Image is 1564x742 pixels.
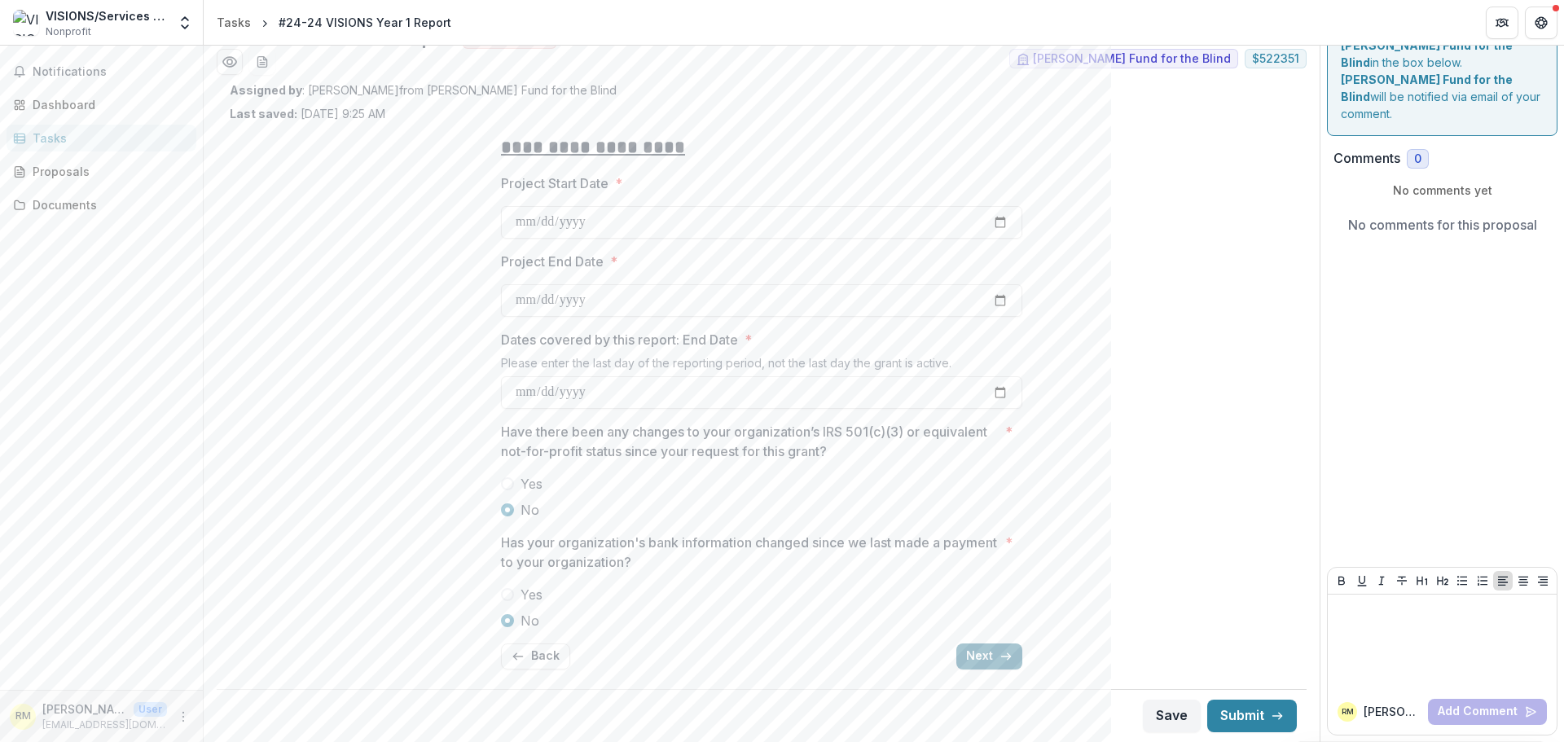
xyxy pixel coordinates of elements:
span: No [521,500,539,520]
p: : [PERSON_NAME] from [PERSON_NAME] Fund for the Blind [230,81,1294,99]
button: Preview 47d3f400-a1b9-4197-94c1-09d4629937a6.pdf [217,49,243,75]
button: Partners [1486,7,1518,39]
a: Tasks [7,125,196,151]
div: Tasks [33,130,183,147]
a: Documents [7,191,196,218]
nav: breadcrumb [210,11,458,34]
button: Submit [1207,700,1297,732]
button: Align Left [1493,571,1513,591]
p: [PERSON_NAME] [1364,703,1421,720]
span: 0 [1414,152,1421,166]
span: Yes [521,585,543,604]
strong: Last saved: [230,107,297,121]
span: [PERSON_NAME] Fund for the Blind [1033,52,1231,66]
button: Ordered List [1473,571,1492,591]
a: Dashboard [7,91,196,118]
strong: Assigned by [230,83,302,97]
a: Tasks [210,11,257,34]
button: Underline [1352,571,1372,591]
button: Next [956,643,1022,670]
h2: Comments [1333,151,1400,166]
div: Dashboard [33,96,183,113]
button: More [174,707,193,727]
span: No [521,611,539,630]
div: #24-24 VISIONS Year 1 Report [279,14,451,31]
div: VISIONS/Services for the Blind and Visually Impaired [46,7,167,24]
span: Yes [521,474,543,494]
button: Heading 1 [1412,571,1432,591]
div: Please enter the last day of the reporting period, not the last day the grant is active. [501,356,1022,376]
a: Proposals [7,158,196,185]
button: Heading 2 [1433,571,1452,591]
p: User [134,702,167,717]
strong: [PERSON_NAME] Fund for the Blind [1341,72,1513,103]
button: Bold [1332,571,1351,591]
p: No comments yet [1333,182,1551,199]
p: Project Start Date [501,173,608,193]
p: [DATE] 9:25 AM [230,105,385,122]
div: Tasks [217,14,251,31]
button: download-word-button [249,49,275,75]
button: Get Help [1525,7,1557,39]
div: Send comments or questions to in the box below. will be notified via email of your comment. [1327,6,1557,136]
div: Russell Martello [15,711,31,722]
button: Save [1143,700,1201,732]
button: Italicize [1372,571,1391,591]
p: [EMAIL_ADDRESS][DOMAIN_NAME] [42,718,167,732]
p: Have there been any changes to your organization’s IRS 501(c)(3) or equivalent not-for-profit sta... [501,422,999,461]
p: Dates covered by this report: End Date [501,330,738,349]
button: Add Comment [1428,699,1547,725]
span: $ 522351 [1252,52,1299,66]
button: Bullet List [1452,571,1472,591]
div: Russell Martello [1342,708,1354,716]
div: Proposals [33,163,183,180]
img: VISIONS/Services for the Blind and Visually Impaired [13,10,39,36]
button: Strike [1392,571,1412,591]
div: Documents [33,196,183,213]
p: Project End Date [501,252,604,271]
strong: Due Date [1208,33,1263,46]
span: Notifications [33,65,190,79]
button: Align Right [1533,571,1553,591]
span: Nonprofit [46,24,91,39]
p: No comments for this proposal [1348,215,1537,235]
button: Notifications [7,59,196,85]
p: [PERSON_NAME] [42,700,127,718]
p: Has your organization's bank information changed since we last made a payment to your organization? [501,533,999,572]
button: Back [501,643,570,670]
button: Open entity switcher [174,7,196,39]
button: Align Center [1513,571,1533,591]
